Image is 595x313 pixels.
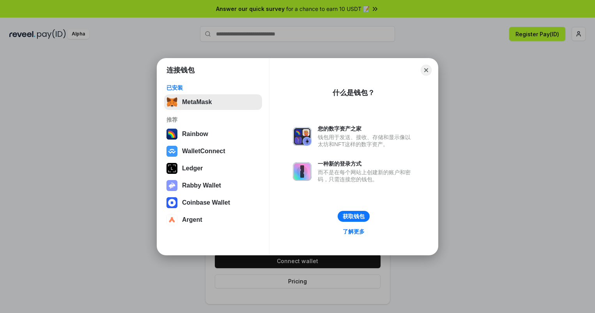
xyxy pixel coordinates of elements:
div: 什么是钱包？ [333,88,375,97]
button: 获取钱包 [338,211,370,222]
div: 而不是在每个网站上创建新的账户和密码，只需连接您的钱包。 [318,169,414,183]
button: MetaMask [164,94,262,110]
div: Ledger [182,165,203,172]
div: 钱包用于发送、接收、存储和显示像以太坊和NFT这样的数字资产。 [318,134,414,148]
button: Rabby Wallet [164,178,262,193]
div: 了解更多 [343,228,365,235]
img: svg+xml,%3Csvg%20width%3D%2228%22%20height%3D%2228%22%20viewBox%3D%220%200%2028%2028%22%20fill%3D... [166,214,177,225]
div: 您的数字资产之家 [318,125,414,132]
button: Argent [164,212,262,228]
img: svg+xml,%3Csvg%20xmlns%3D%22http%3A%2F%2Fwww.w3.org%2F2000%2Fsvg%22%20fill%3D%22none%22%20viewBox... [293,127,312,146]
div: Argent [182,216,202,223]
button: Close [421,65,432,76]
div: Coinbase Wallet [182,199,230,206]
div: 推荐 [166,116,260,123]
img: svg+xml,%3Csvg%20width%3D%2228%22%20height%3D%2228%22%20viewBox%3D%220%200%2028%2028%22%20fill%3D... [166,197,177,208]
div: WalletConnect [182,148,225,155]
img: svg+xml,%3Csvg%20fill%3D%22none%22%20height%3D%2233%22%20viewBox%3D%220%200%2035%2033%22%20width%... [166,97,177,108]
button: Coinbase Wallet [164,195,262,210]
div: Rainbow [182,131,208,138]
h1: 连接钱包 [166,65,195,75]
img: svg+xml,%3Csvg%20xmlns%3D%22http%3A%2F%2Fwww.w3.org%2F2000%2Fsvg%22%20fill%3D%22none%22%20viewBox... [293,162,312,181]
img: svg+xml,%3Csvg%20xmlns%3D%22http%3A%2F%2Fwww.w3.org%2F2000%2Fsvg%22%20width%3D%2228%22%20height%3... [166,163,177,174]
button: Rainbow [164,126,262,142]
div: 一种新的登录方式 [318,160,414,167]
a: 了解更多 [338,226,369,237]
div: MetaMask [182,99,212,106]
img: svg+xml,%3Csvg%20xmlns%3D%22http%3A%2F%2Fwww.w3.org%2F2000%2Fsvg%22%20fill%3D%22none%22%20viewBox... [166,180,177,191]
div: 已安装 [166,84,260,91]
img: svg+xml,%3Csvg%20width%3D%2228%22%20height%3D%2228%22%20viewBox%3D%220%200%2028%2028%22%20fill%3D... [166,146,177,157]
div: 获取钱包 [343,213,365,220]
img: svg+xml,%3Csvg%20width%3D%22120%22%20height%3D%22120%22%20viewBox%3D%220%200%20120%20120%22%20fil... [166,129,177,140]
button: Ledger [164,161,262,176]
button: WalletConnect [164,143,262,159]
div: Rabby Wallet [182,182,221,189]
